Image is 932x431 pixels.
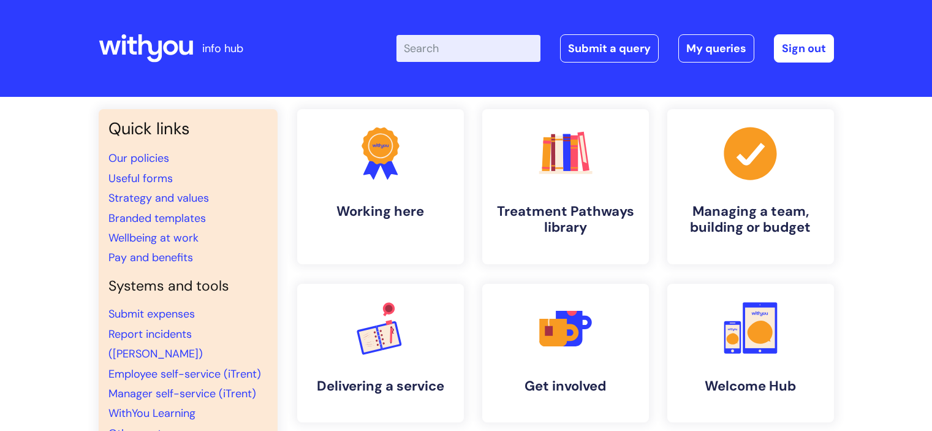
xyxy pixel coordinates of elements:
[396,35,540,62] input: Search
[108,278,268,295] h4: Systems and tools
[482,109,649,264] a: Treatment Pathways library
[108,386,256,401] a: Manager self-service (iTrent)
[667,109,834,264] a: Managing a team, building or budget
[108,211,206,226] a: Branded templates
[492,378,639,394] h4: Get involved
[560,34,659,63] a: Submit a query
[108,367,261,381] a: Employee self-service (iTrent)
[492,204,639,236] h4: Treatment Pathways library
[307,204,454,219] h4: Working here
[297,284,464,422] a: Delivering a service
[396,34,834,63] div: | -
[678,34,754,63] a: My queries
[677,378,824,394] h4: Welcome Hub
[774,34,834,63] a: Sign out
[108,151,169,166] a: Our policies
[297,109,464,264] a: Working here
[108,327,203,361] a: Report incidents ([PERSON_NAME])
[667,284,834,422] a: Welcome Hub
[108,119,268,139] h3: Quick links
[307,378,454,394] h4: Delivering a service
[202,39,243,58] p: info hub
[108,191,209,205] a: Strategy and values
[108,231,199,245] a: Wellbeing at work
[677,204,824,236] h4: Managing a team, building or budget
[482,284,649,422] a: Get involved
[108,250,193,265] a: Pay and benefits
[108,406,195,421] a: WithYou Learning
[108,171,173,186] a: Useful forms
[108,307,195,321] a: Submit expenses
